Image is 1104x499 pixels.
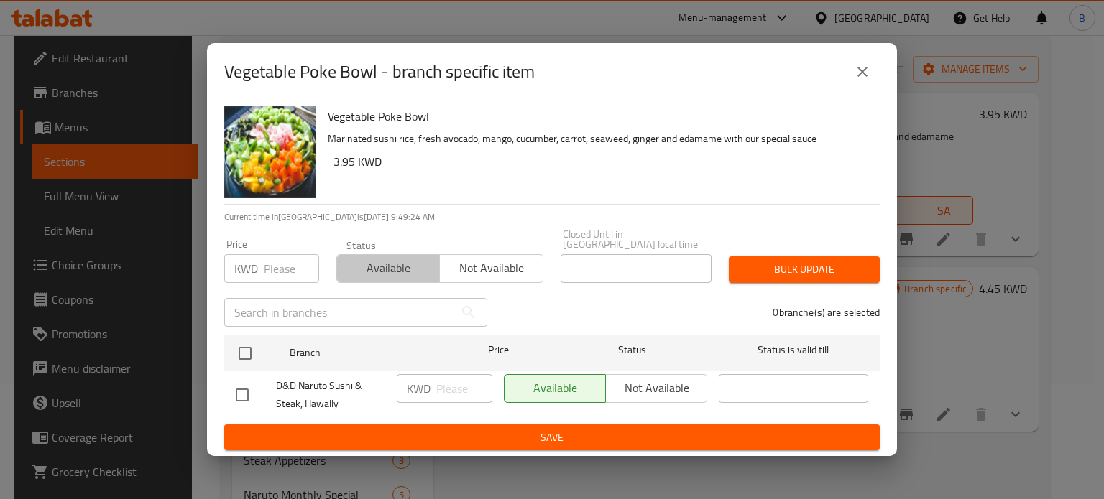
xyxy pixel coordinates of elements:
button: Bulk update [729,256,880,283]
p: Marinated sushi rice, fresh avocado, mango, cucumber, carrot, seaweed, ginger and edamame with ou... [328,130,868,148]
span: D&D Naruto Sushi & Steak, Hawally [276,377,385,413]
span: Status [558,341,707,359]
span: Not available [446,258,537,279]
span: Save [236,429,868,447]
button: Not available [439,254,543,283]
input: Please enter price [436,374,492,403]
input: Please enter price [264,254,319,283]
button: Save [224,424,880,451]
input: Search in branches [224,298,454,327]
p: Current time in [GEOGRAPHIC_DATA] is [DATE] 9:49:24 AM [224,210,880,223]
button: Available [336,254,440,283]
p: 0 branche(s) are selected [773,305,880,320]
button: close [845,55,880,89]
span: Branch [290,344,439,362]
h2: Vegetable Poke Bowl - branch specific item [224,60,535,83]
h6: Vegetable Poke Bowl [328,106,868,126]
span: Price [451,341,546,359]
span: Available [343,258,434,279]
img: Vegetable Poke Bowl [224,106,316,198]
p: KWD [234,260,258,277]
span: Bulk update [740,261,868,279]
span: Status is valid till [719,341,868,359]
p: KWD [407,380,431,397]
h6: 3.95 KWD [333,151,868,172]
